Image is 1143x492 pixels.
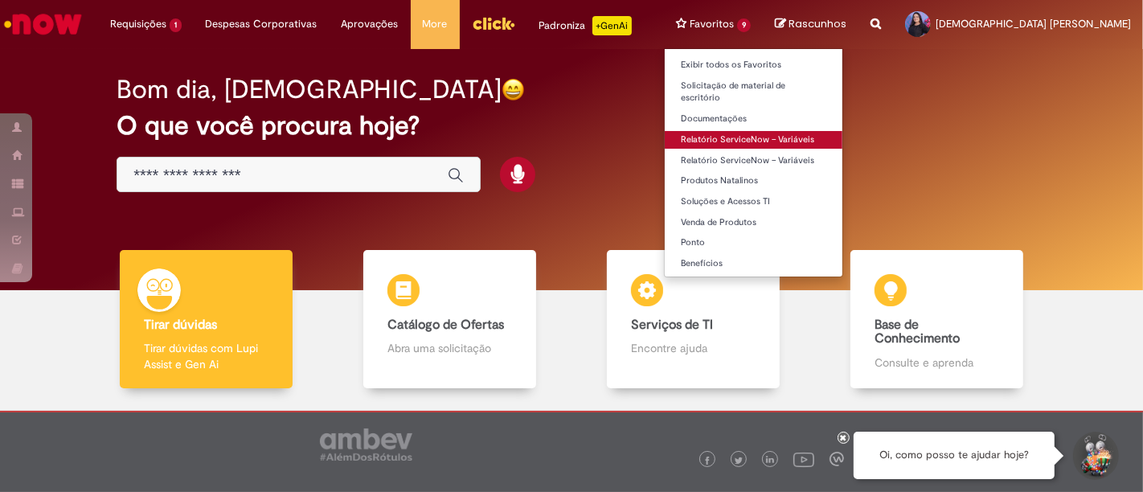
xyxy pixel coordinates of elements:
a: Soluções e Acessos TI [665,193,842,211]
img: happy-face.png [502,78,525,101]
div: Oi, como posso te ajudar hoje? [854,432,1055,479]
p: Tirar dúvidas com Lupi Assist e Gen Ai [144,340,268,372]
span: 9 [737,18,751,32]
span: Aprovações [342,16,399,32]
img: logo_footer_ambev_rotulo_gray.png [320,428,412,461]
b: Serviços de TI [631,317,713,333]
div: Padroniza [539,16,632,35]
a: Produtos Natalinos [665,172,842,190]
a: Exibir todos os Favoritos [665,56,842,74]
span: [DEMOGRAPHIC_DATA] [PERSON_NAME] [936,17,1131,31]
span: Rascunhos [789,16,846,31]
img: logo_footer_workplace.png [830,452,844,466]
a: Serviços de TI Encontre ajuda [571,250,815,389]
span: Despesas Corporativas [206,16,317,32]
a: Solicitação de material de escritório [665,77,842,107]
button: Iniciar Conversa de Suporte [1071,432,1119,480]
p: Consulte e aprenda [875,355,998,371]
a: Relatório ServiceNow – Variáveis [665,152,842,170]
b: Catálogo de Ofertas [387,317,504,333]
ul: Favoritos [664,48,843,277]
a: Catálogo de Ofertas Abra uma solicitação [328,250,571,389]
b: Base de Conhecimento [875,317,960,347]
a: Rascunhos [775,17,846,32]
a: Tirar dúvidas Tirar dúvidas com Lupi Assist e Gen Ai [84,250,328,389]
span: More [423,16,448,32]
img: logo_footer_facebook.png [703,457,711,465]
a: Documentações [665,110,842,128]
p: Abra uma solicitação [387,340,511,356]
a: Relatório ServiceNow – Variáveis [665,131,842,149]
p: Encontre ajuda [631,340,755,356]
img: ServiceNow [2,8,84,40]
a: Ponto [665,234,842,252]
span: Requisições [110,16,166,32]
span: Favoritos [690,16,734,32]
a: Venda de Produtos [665,214,842,232]
p: +GenAi [592,16,632,35]
h2: O que você procura hoje? [117,112,1026,140]
h2: Bom dia, [DEMOGRAPHIC_DATA] [117,76,502,104]
img: logo_footer_twitter.png [735,457,743,465]
a: Benefícios [665,255,842,273]
b: Tirar dúvidas [144,317,217,333]
img: logo_footer_youtube.png [793,449,814,469]
a: Base de Conhecimento Consulte e aprenda [815,250,1059,389]
img: logo_footer_linkedin.png [766,456,774,465]
span: 1 [170,18,182,32]
img: click_logo_yellow_360x200.png [472,11,515,35]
